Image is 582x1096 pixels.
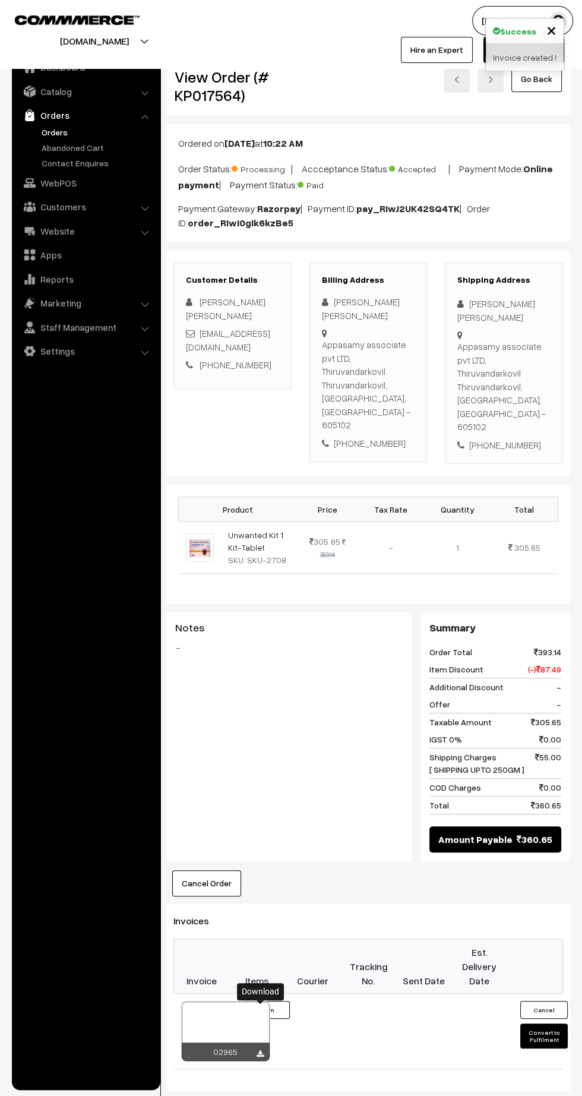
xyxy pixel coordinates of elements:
span: - [556,698,561,710]
div: Download [237,983,284,1000]
strike: 393.14 [320,538,346,558]
span: 55.00 [535,751,561,776]
a: COMMMERCE [15,12,119,26]
div: [PHONE_NUMBER] [457,438,551,452]
th: Sent Date [396,939,452,994]
th: Tax Rate [358,497,424,522]
b: Razorpay [257,203,301,214]
span: - [556,681,561,693]
div: [PERSON_NAME] [PERSON_NAME] [457,297,551,324]
h3: Billing Address [322,275,415,285]
div: [PERSON_NAME] [PERSON_NAME] [322,295,415,322]
span: 0.00 [539,733,561,746]
img: left-arrow.png [453,76,460,83]
a: Orders [39,126,156,138]
h3: Notes [175,621,403,634]
th: Invoice [174,939,230,994]
span: Total [429,799,449,811]
span: 1 [456,542,459,552]
span: 305.65 [309,536,340,547]
b: pay_RIwJ2UK42SQ4TK [356,203,460,214]
a: Reports [15,269,156,290]
h2: View Order (# KP017564) [175,68,292,105]
span: Offer [429,698,450,710]
th: Est. Delivery Date [451,939,507,994]
a: [EMAIL_ADDRESS][DOMAIN_NAME] [186,328,270,352]
span: [PERSON_NAME] [PERSON_NAME] [186,296,265,321]
span: Processing [232,160,291,175]
th: Tracking No. [340,939,396,994]
button: [PERSON_NAME] [472,6,573,36]
b: 10:22 AM [263,137,303,149]
button: Convert to Fulfilment [520,1024,568,1048]
span: (-) 87.49 [528,663,561,675]
h3: Shipping Address [457,275,551,285]
div: Invoice created ! [486,44,564,71]
th: Courier [285,939,341,994]
a: Marketing [15,292,156,314]
span: 360.65 [517,832,552,847]
p: Order Status: | Accceptance Status: | Payment Mode: | Payment Status: [178,160,558,192]
span: Accepted [389,160,448,175]
span: Paid [298,176,357,191]
a: Unwanted Kit 1 Kit-Tablet [228,530,283,552]
span: 305.65 [531,716,561,728]
span: 360.65 [531,799,561,811]
span: IGST 0% [429,733,462,746]
a: Website [15,220,156,242]
a: My Subscription [483,37,564,63]
span: 0.00 [539,781,561,794]
b: [DATE] [224,137,255,149]
span: Taxable Amount [429,716,492,728]
span: Item Discount [429,663,483,675]
a: Abandoned Cart [39,141,156,154]
img: user [549,12,567,30]
a: Go Back [511,66,562,92]
span: Amount Payable [438,832,513,847]
span: × [546,18,556,40]
div: Appasamy associate pvt LTD, Thiruvandarkovil Thiruvandarkovil, [GEOGRAPHIC_DATA], [GEOGRAPHIC_DAT... [457,340,551,434]
div: [PHONE_NUMBER] [322,437,415,450]
strong: Success [500,25,536,37]
th: Quantity [424,497,491,522]
a: Apps [15,244,156,266]
div: SKU: SKU-2708 [228,554,290,566]
span: Shipping Charges [ SHIPPING UPTO 250GM ] [429,751,524,776]
div: 02965 [182,1043,270,1061]
span: Additional Discount [429,681,504,693]
a: WebPOS [15,172,156,194]
button: Cancel Order [172,870,241,896]
img: UNWANTED KIT.jpeg [186,533,214,561]
div: Appasamy associate pvt LTD, Thiruvandarkovil Thiruvandarkovil, [GEOGRAPHIC_DATA], [GEOGRAPHIC_DAT... [322,338,415,432]
th: Total [491,497,558,522]
a: Orders [15,105,156,126]
button: Cancel [520,1001,568,1019]
a: Contact Enquires [39,157,156,169]
a: Hire an Expert [401,37,473,63]
p: Ordered on at [178,136,558,150]
span: 393.14 [534,646,561,658]
th: Product [179,497,298,522]
a: Customers [15,196,156,217]
blockquote: - [175,640,403,655]
p: Payment Gateway: | Payment ID: | Order ID: [178,201,558,230]
span: 305.65 [514,542,540,552]
img: right-arrow.png [487,76,494,83]
img: COMMMERCE [15,15,140,24]
button: Close [546,21,556,39]
a: Staff Management [15,317,156,338]
span: Order Total [429,646,472,658]
td: - [358,522,424,574]
span: COD Charges [429,781,481,794]
h3: Customer Details [186,275,279,285]
a: Settings [15,340,156,362]
h3: Summary [429,621,561,634]
button: [DOMAIN_NAME] [18,26,170,56]
th: Items [229,939,285,994]
a: Catalog [15,81,156,102]
b: order_RIwI0gIk6kzBe5 [188,217,293,229]
a: [PHONE_NUMBER] [200,359,271,370]
th: Price [298,497,358,522]
span: Invoices [173,915,223,927]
